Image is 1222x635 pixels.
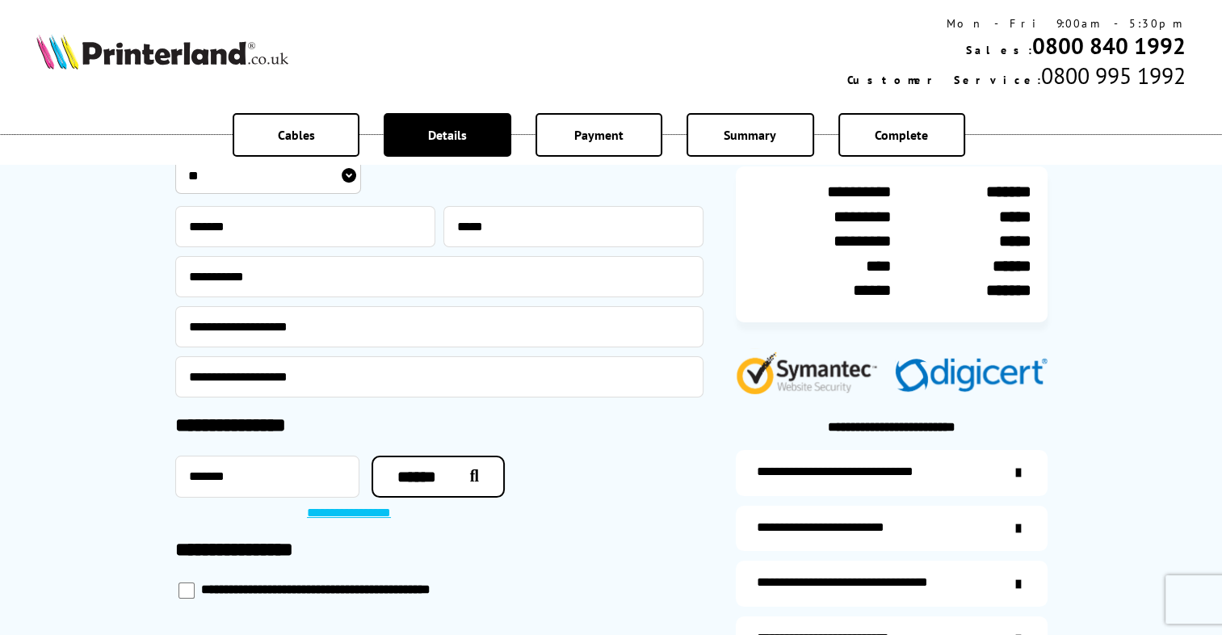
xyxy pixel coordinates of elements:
span: Customer Service: [847,73,1041,87]
span: Cables [278,127,315,143]
a: additional-cables [736,561,1048,607]
span: Complete [875,127,928,143]
span: Details [428,127,467,143]
span: Sales: [966,43,1032,57]
img: Printerland Logo [36,34,288,69]
span: Payment [574,127,624,143]
span: Summary [724,127,776,143]
a: 0800 840 1992 [1032,31,1186,61]
span: 0800 995 1992 [1041,61,1186,90]
a: additional-ink [736,450,1048,496]
div: Mon - Fri 9:00am - 5:30pm [847,16,1186,31]
a: items-arrive [736,506,1048,552]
